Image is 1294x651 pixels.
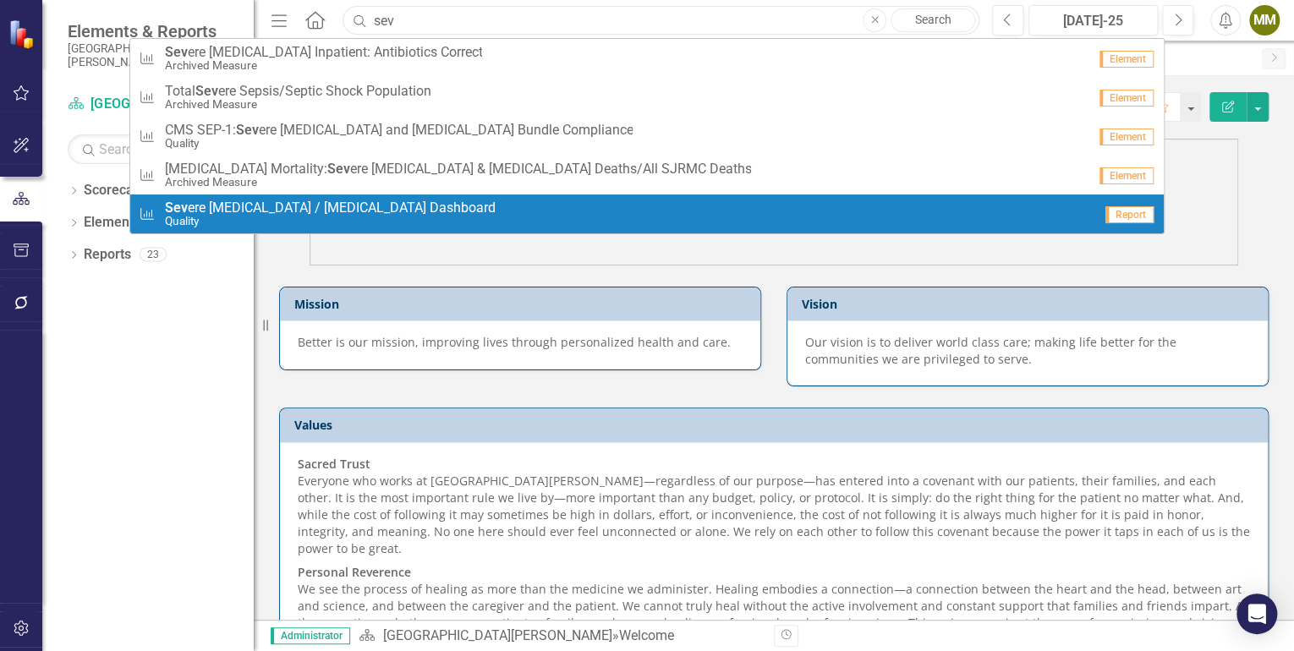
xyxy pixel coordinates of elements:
small: Quality [164,215,495,227]
small: [GEOGRAPHIC_DATA][PERSON_NAME] [68,41,237,69]
small: Quality [164,137,633,150]
strong: Personal Reverence [298,564,411,580]
span: Element [1099,167,1154,184]
div: [DATE]-25 [1034,11,1152,31]
a: CMS SEP-1:Severe [MEDICAL_DATA] and [MEDICAL_DATA] Bundle ComplianceQualityElement [130,117,1164,156]
img: ClearPoint Strategy [8,19,38,48]
p: Everyone who works at [GEOGRAPHIC_DATA][PERSON_NAME]—regardless of our purpose—has entered into a... [298,456,1250,561]
span: Element [1099,129,1154,145]
div: Open Intercom Messenger [1236,594,1277,634]
small: Archived Measure [164,176,751,189]
a: [GEOGRAPHIC_DATA][PERSON_NAME] [382,627,611,643]
span: Elements & Reports [68,21,237,41]
div: 23 [140,248,167,262]
a: [MEDICAL_DATA] Mortality:Severe [MEDICAL_DATA] & [MEDICAL_DATA] Deaths/All SJRMC DeathsArchived M... [130,156,1164,194]
div: » [359,626,761,646]
button: [DATE]-25 [1028,5,1158,36]
strong: Sacred Trust [298,456,370,472]
a: Reports [84,245,131,265]
a: ere [MEDICAL_DATA] Inpatient: Antibiotics CorrectArchived MeasureElement [130,39,1164,78]
input: Search ClearPoint... [343,6,979,36]
input: Search Below... [68,134,237,164]
a: Elements [84,213,140,232]
span: Administrator [271,627,350,644]
h3: Values [294,418,1259,431]
span: Report [1105,206,1154,223]
span: ere [MEDICAL_DATA] Inpatient: Antibiotics Correct [164,45,482,60]
p: Our vision is to deliver world class care; making life better for the communities we are privileg... [805,334,1250,368]
strong: Sev [326,161,349,177]
a: Scorecards [84,181,153,200]
span: [MEDICAL_DATA] Mortality: ere [MEDICAL_DATA] & [MEDICAL_DATA] Deaths/All SJRMC Deaths [164,161,751,177]
h3: Mission [294,298,752,310]
button: MM [1249,5,1280,36]
a: Search [891,8,975,32]
small: Archived Measure [164,98,430,111]
span: Total ere Sepsis/Septic Shock Population [164,84,430,99]
p: Better is our mission, improving lives through personalized health and care. [298,334,743,351]
span: Element [1099,51,1154,68]
span: Element [1099,90,1154,107]
div: Welcome [618,627,673,643]
h3: Vision [802,298,1259,310]
a: ere [MEDICAL_DATA] / [MEDICAL_DATA] DashboardQualityReport [130,194,1164,233]
small: Archived Measure [164,59,482,72]
strong: Sev [235,122,258,138]
a: Totalere Sepsis/Septic Shock PopulationArchived MeasureElement [130,78,1164,117]
span: CMS SEP-1: ere [MEDICAL_DATA] and [MEDICAL_DATA] Bundle Compliance [164,123,633,138]
span: ere [MEDICAL_DATA] / [MEDICAL_DATA] Dashboard [164,200,495,216]
a: [GEOGRAPHIC_DATA][PERSON_NAME] [68,95,237,114]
